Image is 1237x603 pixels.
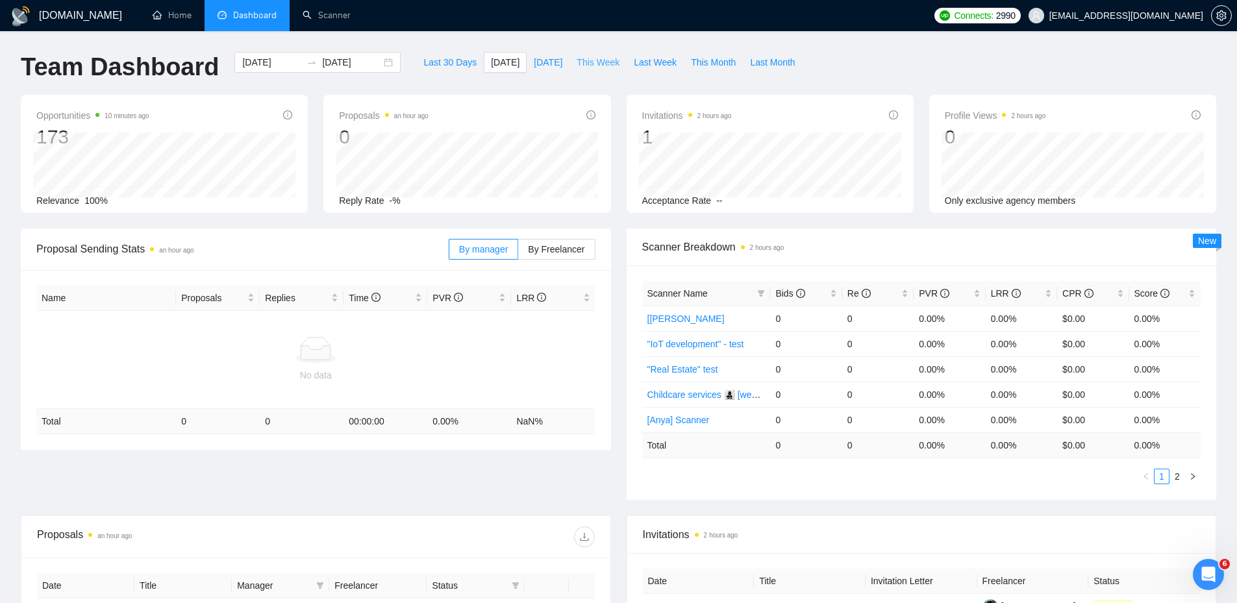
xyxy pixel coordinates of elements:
a: [[PERSON_NAME] [647,314,725,324]
td: Total [642,432,771,458]
span: left [1142,473,1150,480]
span: dashboard [218,10,227,19]
span: 100% [84,195,108,206]
span: This Week [577,55,619,69]
td: 0 [842,306,914,331]
li: 1 [1154,469,1169,484]
th: Name [36,286,176,311]
th: Date [643,569,755,594]
time: 2 hours ago [750,244,784,251]
td: 0.00% [1129,382,1201,407]
span: Dashboard [233,10,277,21]
span: Only exclusive agency members [945,195,1076,206]
span: Reply Rate [339,195,384,206]
th: Invitation Letter [866,569,977,594]
span: Opportunities [36,108,149,123]
button: This Month [684,52,743,73]
td: 0.00 % [427,409,511,434]
td: $0.00 [1057,356,1129,382]
th: Freelancer [329,573,427,598]
th: Manager [232,573,329,598]
td: 0.00% [986,407,1057,432]
li: Previous Page [1138,469,1154,484]
span: Scanner Breakdown [642,239,1201,255]
span: [DATE] [534,55,562,69]
span: info-circle [796,289,805,298]
span: 6 [1219,559,1230,569]
td: 0.00% [986,306,1057,331]
td: 0 [842,432,914,458]
span: swap-right [306,57,317,68]
a: "Real Estate" test [647,364,718,375]
span: Proposal Sending Stats [36,241,449,257]
button: This Week [569,52,627,73]
span: [DATE] [491,55,519,69]
span: Relevance [36,195,79,206]
li: 2 [1169,469,1185,484]
a: homeHome [153,10,192,21]
span: info-circle [1192,110,1201,119]
span: Invitations [642,108,732,123]
td: 0 [770,331,842,356]
span: Last Month [750,55,795,69]
td: 0 [770,356,842,382]
span: Acceptance Rate [642,195,712,206]
span: info-circle [1012,289,1021,298]
input: Start date [242,55,301,69]
img: upwork-logo.png [940,10,950,21]
td: 0.00% [1129,306,1201,331]
td: 0.00% [1129,331,1201,356]
button: [DATE] [527,52,569,73]
td: 0.00 % [914,432,985,458]
td: 0.00% [914,331,985,356]
th: Status [1088,569,1200,594]
a: "IoT development" - test [647,339,744,349]
td: $ 0.00 [1057,432,1129,458]
span: info-circle [862,289,871,298]
span: Status [432,578,506,593]
span: Time [349,293,380,303]
button: left [1138,469,1154,484]
span: Manager [237,578,311,593]
td: 0 [770,432,842,458]
span: LRR [991,288,1021,299]
input: End date [322,55,381,69]
span: filter [512,582,519,589]
td: 0 [842,356,914,382]
td: $0.00 [1057,331,1129,356]
span: CPR [1062,288,1093,299]
td: 0 [770,306,842,331]
button: Last Week [627,52,684,73]
span: This Month [691,55,736,69]
span: Bids [775,288,805,299]
span: Invitations [643,526,1201,543]
td: 0 [176,409,260,434]
td: 0.00% [914,382,985,407]
td: 0 [842,331,914,356]
span: Re [847,288,871,299]
th: Freelancer [977,569,1089,594]
td: 0 [842,382,914,407]
span: Last 30 Days [423,55,477,69]
span: By Freelancer [528,244,584,254]
span: -% [390,195,401,206]
span: By manager [459,244,508,254]
span: info-circle [454,293,463,302]
th: Title [134,573,232,598]
span: Profile Views [945,108,1046,123]
a: 1 [1155,469,1169,484]
button: Last 30 Days [416,52,484,73]
td: 0.00% [914,407,985,432]
button: right [1185,469,1201,484]
span: Replies [265,291,329,305]
img: logo [10,6,31,27]
a: [Anya] Scanner [647,415,710,425]
td: Total [36,409,176,434]
span: right [1189,473,1197,480]
td: 0.00% [1129,356,1201,382]
time: 2 hours ago [1011,112,1045,119]
span: filter [314,576,327,595]
span: to [306,57,317,68]
th: Replies [260,286,344,311]
td: 0 [260,409,344,434]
